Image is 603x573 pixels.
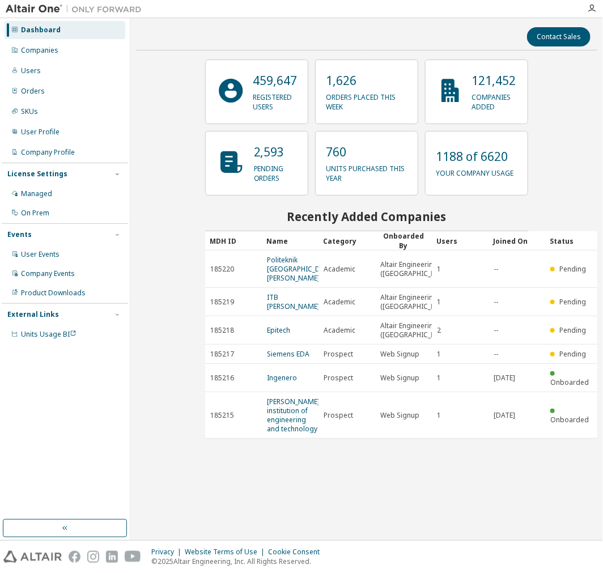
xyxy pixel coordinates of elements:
div: Company Events [21,269,75,278]
div: MDH ID [210,232,257,250]
div: License Settings [7,169,67,179]
span: 185220 [210,265,234,274]
span: [DATE] [494,411,515,420]
a: Politeknik [GEOGRAPHIC_DATA][PERSON_NAME] [267,255,335,283]
div: Privacy [151,547,185,557]
span: Altair Engineering ([GEOGRAPHIC_DATA]) [380,321,452,339]
div: Managed [21,189,52,198]
div: Companies [21,46,58,55]
p: your company usage [436,165,513,178]
a: Siemens EDA [267,349,309,359]
span: Pending [560,264,587,274]
span: Academic [324,298,355,307]
span: 1 [437,350,441,359]
img: altair_logo.svg [3,551,62,563]
div: Status [550,232,597,250]
p: 1188 of 6620 [436,148,513,165]
span: Web Signup [380,373,419,383]
h2: Recently Added Companies [205,209,528,224]
span: 1 [437,411,441,420]
p: orders placed this week [326,89,407,112]
div: Name [266,232,314,250]
span: -- [494,298,498,307]
span: Units Usage BI [21,329,77,339]
span: Onboarded [550,377,589,387]
p: 760 [326,143,407,160]
div: Orders [21,87,45,96]
div: Events [7,230,32,239]
span: -- [494,265,498,274]
span: Prospect [324,373,353,383]
div: Users [436,232,484,250]
span: Academic [324,326,355,335]
p: © 2025 Altair Engineering, Inc. All Rights Reserved. [151,557,326,566]
div: Website Terms of Use [185,547,268,557]
p: 121,452 [472,72,517,89]
div: Users [21,66,41,75]
span: 1 [437,265,441,274]
p: companies added [472,89,517,112]
span: 185216 [210,373,234,383]
span: Pending [560,297,587,307]
span: Pending [560,349,587,359]
a: ITB [PERSON_NAME] [267,292,320,311]
div: On Prem [21,209,49,218]
button: Contact Sales [527,27,591,46]
img: instagram.svg [87,551,99,563]
p: pending orders [254,160,298,183]
span: 1 [437,373,441,383]
div: Company Profile [21,148,75,157]
div: External Links [7,310,59,319]
img: Altair One [6,3,147,15]
span: [DATE] [494,373,515,383]
div: Onboarded By [380,231,427,251]
span: Onboarded [550,415,589,425]
a: Epitech [267,325,290,335]
div: User Events [21,250,60,259]
span: 185219 [210,298,234,307]
span: Altair Engineering ([GEOGRAPHIC_DATA]) [380,260,452,278]
img: linkedin.svg [106,551,118,563]
p: 459,647 [253,72,298,89]
span: 185218 [210,326,234,335]
a: Ingenero [267,373,297,383]
span: Web Signup [380,411,419,420]
div: Dashboard [21,26,61,35]
span: Prospect [324,411,353,420]
span: -- [494,350,498,359]
div: Joined On [493,232,541,250]
span: 1 [437,298,441,307]
div: Category [323,232,371,250]
p: registered users [253,89,298,112]
a: [PERSON_NAME] institution of engineering and technology [267,397,320,434]
p: 2,593 [254,143,298,160]
span: 2 [437,326,441,335]
span: Pending [560,325,587,335]
span: Academic [324,265,355,274]
span: 185215 [210,411,234,420]
span: Altair Engineering ([GEOGRAPHIC_DATA]) [380,293,452,311]
img: facebook.svg [69,551,80,563]
p: units purchased this year [326,160,407,183]
span: Prospect [324,350,353,359]
div: Cookie Consent [268,547,326,557]
img: youtube.svg [125,551,141,563]
div: Product Downloads [21,288,86,298]
div: SKUs [21,107,38,116]
div: User Profile [21,128,60,137]
p: 1,626 [326,72,407,89]
span: Web Signup [380,350,419,359]
span: -- [494,326,498,335]
span: 185217 [210,350,234,359]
